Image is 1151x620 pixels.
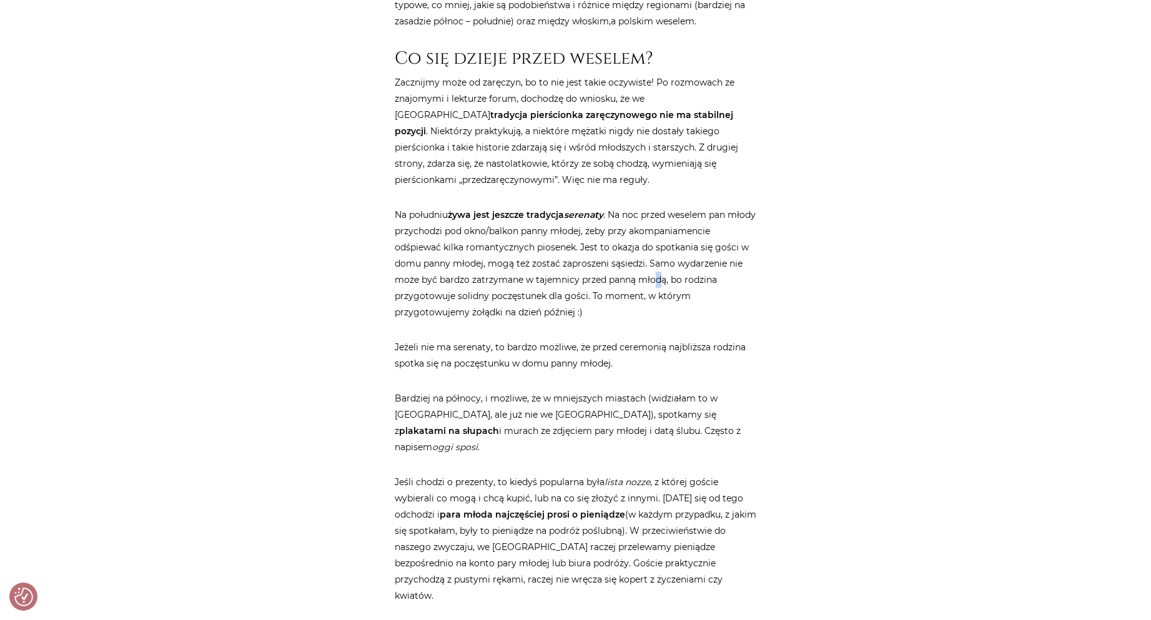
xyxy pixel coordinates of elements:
[605,476,650,488] em: lista nozze
[395,207,757,320] p: Na południu . Na noc przed weselem pan młody przychodzi pod okno/balkon panny młodej, żeby przy a...
[432,441,478,453] em: oggi sposi
[448,209,603,220] strong: żywa jest jeszcze tradycja
[399,425,499,436] strong: plakatami na słupach
[395,474,757,604] p: Jeśli chodzi o prezenty, to kiedyś popularna była , z której goście wybierali co mogą i chcą kupi...
[395,74,757,188] p: Zacznijmy może od zaręczyn, bo to nie jest takie oczywiste! Po rozmowach ze znajomymi i lekturze ...
[14,588,33,606] button: Preferencje co do zgód
[440,509,625,520] strong: para młoda najczęściej prosi o pieniądze
[395,48,757,69] h2: Co się dzieje przed weselem?
[395,339,757,372] p: Jeżeli nie ma serenaty, to bardzo możliwe, że przed ceremonią najbliższa rodzina spotka się na po...
[14,588,33,606] img: Revisit consent button
[395,390,757,455] p: Bardziej na północy, i możliwe, że w mniejszych miastach (widziałam to w [GEOGRAPHIC_DATA], ale j...
[564,209,603,220] em: serenaty
[395,109,733,137] strong: tradycja pierścionka zaręczynowego nie ma stabilnej pozycji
